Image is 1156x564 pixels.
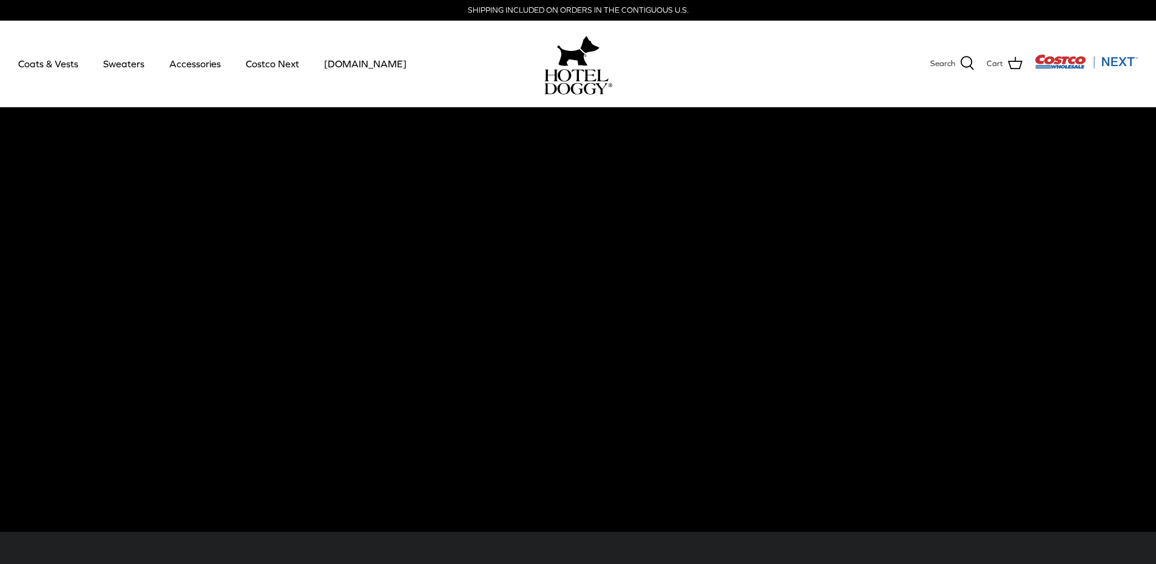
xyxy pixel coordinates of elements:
img: hoteldoggycom [544,69,612,95]
a: Cart [987,56,1022,72]
a: Visit Costco Next [1035,62,1138,71]
img: hoteldoggy.com [557,33,600,69]
a: [DOMAIN_NAME] [313,43,417,84]
a: Search [930,56,975,72]
a: Accessories [158,43,232,84]
a: Costco Next [235,43,310,84]
span: Search [930,58,955,70]
a: Sweaters [92,43,155,84]
a: Coats & Vests [7,43,89,84]
img: Costco Next [1035,54,1138,69]
span: Cart [987,58,1003,70]
a: hoteldoggy.com hoteldoggycom [544,33,612,95]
